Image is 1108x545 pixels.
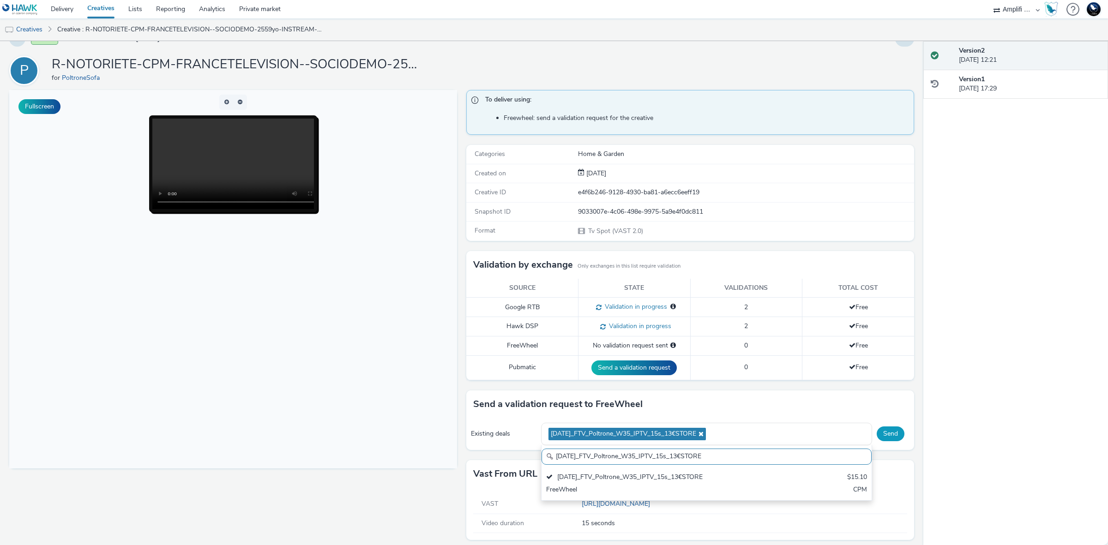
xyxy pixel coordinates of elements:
[584,169,606,178] div: Creation 25 August 2025, 17:29
[578,150,913,159] div: Home & Garden
[606,322,671,330] span: Validation in progress
[744,363,748,371] span: 0
[802,279,915,298] th: Total cost
[690,279,802,298] th: Validations
[578,279,691,298] th: State
[847,473,867,483] div: $15.10
[959,75,985,84] strong: Version 1
[473,467,537,481] h3: Vast from URL
[578,207,913,216] div: 9033007e-4c06-498e-9975-5a9e4f0dc811
[62,73,103,82] a: PoltroneSofa
[670,341,676,350] div: Please select a deal below and click on Send to send a validation request to FreeWheel.
[52,73,62,82] span: for
[591,360,677,375] button: Send a validation request
[466,317,578,336] td: Hawk DSP
[959,75,1101,94] div: [DATE] 17:29
[583,341,686,350] div: No validation request sent
[53,18,330,41] a: Creative : R-NOTORIETE-CPM-FRANCETELEVISION--SOCIODEMO-2559yo-INSTREAM-1x1-TV-15s-P-INSTREAM-1x1-...
[853,485,867,496] div: CPM
[475,188,506,197] span: Creative ID
[475,150,505,158] span: Categories
[475,169,506,178] span: Created on
[877,426,904,441] button: Send
[475,226,495,235] span: Format
[1044,2,1058,17] img: Hawk Academy
[475,207,511,216] span: Snapshot ID
[473,397,643,411] h3: Send a validation request to FreeWheel
[587,227,643,235] span: Tv Spot (VAST 2.0)
[1087,2,1101,16] img: Support Hawk
[466,336,578,355] td: FreeWheel
[482,499,498,508] span: VAST
[9,66,42,75] a: P
[849,303,868,311] span: Free
[504,114,909,123] li: Freewheel: send a validation request for the creative
[471,429,536,438] div: Existing deals
[473,258,573,272] h3: Validation by exchange
[466,298,578,317] td: Google RTB
[485,95,904,107] span: To deliver using:
[466,355,578,380] td: Pubmatic
[849,322,868,330] span: Free
[546,473,759,483] div: [DATE]_FTV_Poltrone_W35_IPTV_15s_13€STORE
[582,519,904,528] span: 15 seconds
[849,363,868,371] span: Free
[744,303,748,311] span: 2
[578,188,913,197] div: e4f6b246-9128-4930-ba81-a6ecc6eeff19
[551,430,696,438] span: [DATE]_FTV_Poltrone_W35_IPTV_15s_13€STORE
[542,449,872,465] input: Search......
[482,519,524,527] span: Video duration
[744,322,748,330] span: 2
[959,46,985,55] strong: Version 2
[52,56,421,73] h1: R-NOTORIETE-CPM-FRANCETELEVISION--SOCIODEMO-2559yo-INSTREAM-1x1-TV-15s-P-INSTREAM-1x1-W35STORE-$4...
[2,4,38,15] img: undefined Logo
[1044,2,1062,17] a: Hawk Academy
[5,25,14,35] img: tv
[584,169,606,178] span: [DATE]
[466,279,578,298] th: Source
[582,499,654,508] a: [URL][DOMAIN_NAME]
[578,263,680,270] small: Only exchanges in this list require validation
[744,341,748,350] span: 0
[546,485,759,496] div: FreeWheel
[18,99,60,114] button: Fullscreen
[959,46,1101,65] div: [DATE] 12:21
[20,58,29,84] div: P
[602,302,667,311] span: Validation in progress
[849,341,868,350] span: Free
